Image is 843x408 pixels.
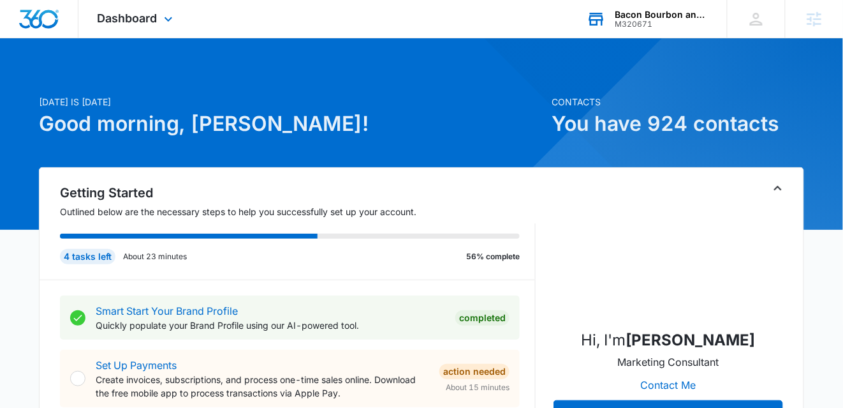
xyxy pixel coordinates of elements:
[96,373,429,400] p: Create invoices, subscriptions, and process one-time sales online. Download the free mobile app t...
[455,310,509,326] div: Completed
[60,249,115,264] div: 4 tasks left
[446,382,509,393] span: About 15 minutes
[618,354,719,370] p: Marketing Consultant
[626,331,756,349] strong: [PERSON_NAME]
[96,305,238,317] a: Smart Start Your Brand Profile
[123,251,187,262] p: About 23 minutes
[60,205,536,218] p: Outlined below are the necessary steps to help you successfully set up your account.
[615,20,708,29] div: account id
[39,109,544,139] h1: Good morning, [PERSON_NAME]!
[552,95,804,109] p: Contacts
[582,329,756,352] p: Hi, I'm
[39,95,544,109] p: [DATE] is [DATE]
[552,109,804,139] h1: You have 924 contacts
[628,370,709,400] button: Contact Me
[605,191,732,319] img: Derek Fortier
[466,251,520,262] p: 56% complete
[770,181,786,196] button: Toggle Collapse
[615,10,708,20] div: account name
[96,359,177,372] a: Set Up Payments
[60,183,536,202] h2: Getting Started
[96,319,445,332] p: Quickly populate your Brand Profile using our AI-powered tool.
[439,364,509,379] div: Action Needed
[98,11,158,25] span: Dashboard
